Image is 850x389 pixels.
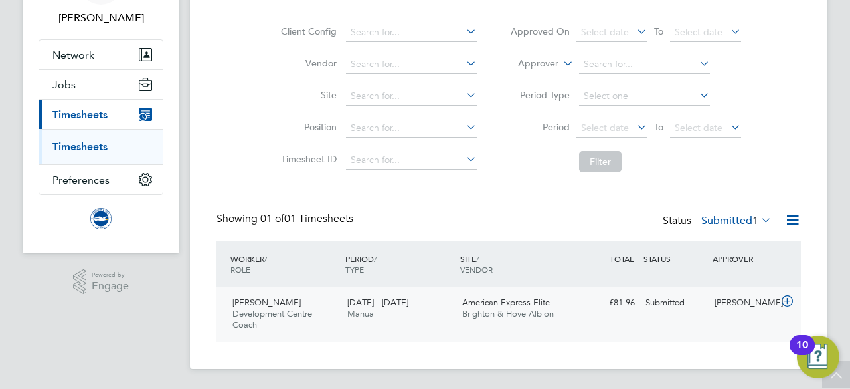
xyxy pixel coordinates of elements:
[277,153,337,165] label: Timesheet ID
[457,247,572,281] div: SITE
[216,212,356,226] div: Showing
[230,264,250,275] span: ROLE
[581,26,629,38] span: Select date
[579,87,710,106] input: Select one
[476,253,479,264] span: /
[460,264,493,275] span: VENDOR
[675,26,722,38] span: Select date
[462,297,558,308] span: American Express Elite…
[796,345,808,362] div: 10
[579,151,622,172] button: Filter
[227,247,342,281] div: WORKER
[510,121,570,133] label: Period
[52,78,76,91] span: Jobs
[342,247,457,281] div: PERIOD
[39,165,163,194] button: Preferences
[52,174,110,186] span: Preferences
[39,100,163,129] button: Timesheets
[640,247,709,271] div: STATUS
[39,70,163,99] button: Jobs
[579,55,710,74] input: Search for...
[675,122,722,134] span: Select date
[232,308,312,330] span: Development Centre Coach
[701,214,772,227] label: Submitted
[462,308,554,319] span: Brighton & Hove Albion
[92,281,129,292] span: Engage
[499,57,558,70] label: Approver
[277,57,337,69] label: Vendor
[650,118,667,136] span: To
[90,208,112,229] img: brightonandhovealbion-logo-retina.png
[277,89,337,101] label: Site
[345,264,364,275] span: TYPE
[260,212,284,225] span: 01 of
[374,253,377,264] span: /
[752,214,758,227] span: 1
[52,49,94,61] span: Network
[39,129,163,164] div: Timesheets
[346,55,477,74] input: Search for...
[571,292,640,314] div: £81.96
[346,151,477,170] input: Search for...
[73,269,129,295] a: Powered byEngage
[277,121,337,133] label: Position
[663,212,774,231] div: Status
[640,292,709,314] div: Submitted
[232,297,301,308] span: [PERSON_NAME]
[581,122,629,134] span: Select date
[347,308,376,319] span: Manual
[510,25,570,37] label: Approved On
[346,87,477,106] input: Search for...
[650,23,667,40] span: To
[264,253,267,264] span: /
[709,292,778,314] div: [PERSON_NAME]
[92,269,129,281] span: Powered by
[260,212,353,225] span: 01 Timesheets
[797,336,839,378] button: Open Resource Center, 10 new notifications
[39,40,163,69] button: Network
[39,208,163,229] a: Go to home page
[510,89,570,101] label: Period Type
[346,119,477,138] input: Search for...
[39,10,163,26] span: Mark Pedrick
[52,108,108,121] span: Timesheets
[277,25,337,37] label: Client Config
[52,140,108,153] a: Timesheets
[347,297,408,308] span: [DATE] - [DATE]
[610,253,634,264] span: TOTAL
[709,247,778,271] div: APPROVER
[346,23,477,42] input: Search for...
